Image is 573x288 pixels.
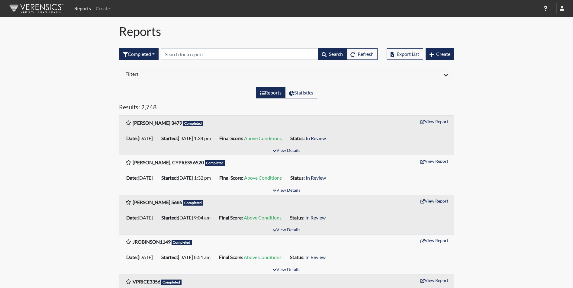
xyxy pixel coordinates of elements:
span: Completed [161,280,182,285]
b: Status: [290,175,305,181]
b: Status: [290,215,304,220]
span: Refresh [358,51,374,57]
b: Date: [126,215,138,220]
button: View Report [418,117,451,126]
b: [PERSON_NAME] 5686 [133,199,182,205]
button: View Report [418,196,451,206]
span: In Review [306,135,326,141]
span: Above Conditions [244,175,282,181]
button: View Details [270,187,303,195]
span: Completed [183,200,204,206]
b: [PERSON_NAME] 3479 [133,120,182,126]
span: Completed [183,121,204,126]
button: Search [318,48,347,60]
li: [DATE] [124,213,159,222]
b: Started: [161,175,178,181]
span: In Review [305,215,326,220]
b: Date: [126,254,138,260]
span: Above Conditions [244,254,282,260]
b: Status: [290,135,305,141]
b: Date: [126,175,138,181]
h6: Filters [125,71,282,77]
a: Reports [72,2,93,14]
b: Final Score: [219,254,243,260]
span: Completed [172,240,192,245]
b: VPRICE3356 [133,279,160,284]
span: Export List [397,51,419,57]
li: [DATE] 8:51 am [159,252,217,262]
li: [DATE] 9:04 am [159,213,217,222]
div: Click to expand/collapse filters [121,71,452,78]
b: Final Score: [219,215,243,220]
li: [DATE] [124,133,159,143]
a: Create [93,2,112,14]
button: View Report [418,276,451,285]
button: View Details [270,226,303,234]
li: [DATE] [124,173,159,183]
span: Create [436,51,450,57]
button: View Report [418,236,451,245]
span: Above Conditions [244,135,282,141]
li: [DATE] 1:34 pm [159,133,217,143]
b: Final Score: [219,135,243,141]
b: Started: [161,135,178,141]
span: Completed [205,160,225,166]
label: View statistics about completed interviews [285,87,317,98]
li: [DATE] [124,252,159,262]
b: JROBINSON1149 [133,239,171,245]
button: Create [426,48,454,60]
span: In Review [305,254,326,260]
span: Search [329,51,343,57]
b: Status: [290,254,304,260]
button: Refresh [346,48,378,60]
span: In Review [306,175,326,181]
input: Search by Registration ID, Interview Number, or Investigation Name. [161,48,318,60]
button: View Details [270,147,303,155]
b: Started: [161,215,178,220]
b: Date: [126,135,138,141]
h5: Results: 2,748 [119,103,454,113]
button: View Report [418,156,451,166]
b: [PERSON_NAME], CYPRESS 6520 [133,159,204,165]
li: [DATE] 1:32 pm [159,173,217,183]
b: Started: [161,254,178,260]
button: Completed [119,48,159,60]
label: View the list of reports [256,87,285,98]
button: Export List [387,48,423,60]
button: View Details [270,266,303,274]
div: Filter by interview status [119,48,159,60]
h1: Reports [119,24,454,39]
b: Final Score: [219,175,243,181]
span: Above Conditions [244,215,282,220]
